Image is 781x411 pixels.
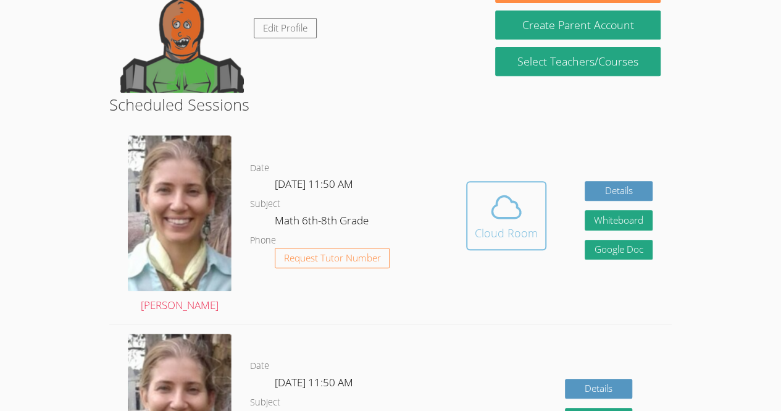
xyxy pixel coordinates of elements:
[250,395,280,410] dt: Subject
[585,240,653,260] a: Google Doc
[275,177,353,191] span: [DATE] 11:50 AM
[275,248,390,268] button: Request Tutor Number
[128,135,232,291] img: Screenshot%202024-09-06%20202226%20-%20Cropped.png
[475,224,538,242] div: Cloud Room
[585,210,653,231] button: Whiteboard
[250,358,269,374] dt: Date
[495,47,660,76] a: Select Teachers/Courses
[466,181,546,250] button: Cloud Room
[495,11,660,40] button: Create Parent Account
[254,18,317,38] a: Edit Profile
[250,233,276,248] dt: Phone
[109,93,672,116] h2: Scheduled Sessions
[250,161,269,176] dt: Date
[275,375,353,389] span: [DATE] 11:50 AM
[585,181,653,201] a: Details
[565,379,633,399] a: Details
[284,253,381,263] span: Request Tutor Number
[128,135,232,314] a: [PERSON_NAME]
[275,212,371,233] dd: Math 6th-8th Grade
[250,197,280,212] dt: Subject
